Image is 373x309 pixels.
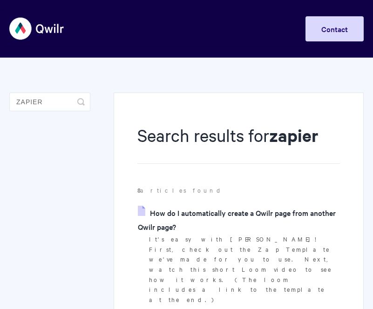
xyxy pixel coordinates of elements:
p: It's easy with [PERSON_NAME]! First, check out the Zap Template we've made for you to use. Next, ... [149,234,340,305]
p: articles found [137,185,340,195]
h1: Search results for [137,123,340,164]
strong: zapier [269,124,319,147]
strong: 8 [137,186,140,195]
a: How do I automatically create a Qwilr page from another Qwilr page? [138,206,340,234]
a: Contact [305,16,364,41]
img: Qwilr Help Center [9,11,65,46]
input: Search [9,93,90,111]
